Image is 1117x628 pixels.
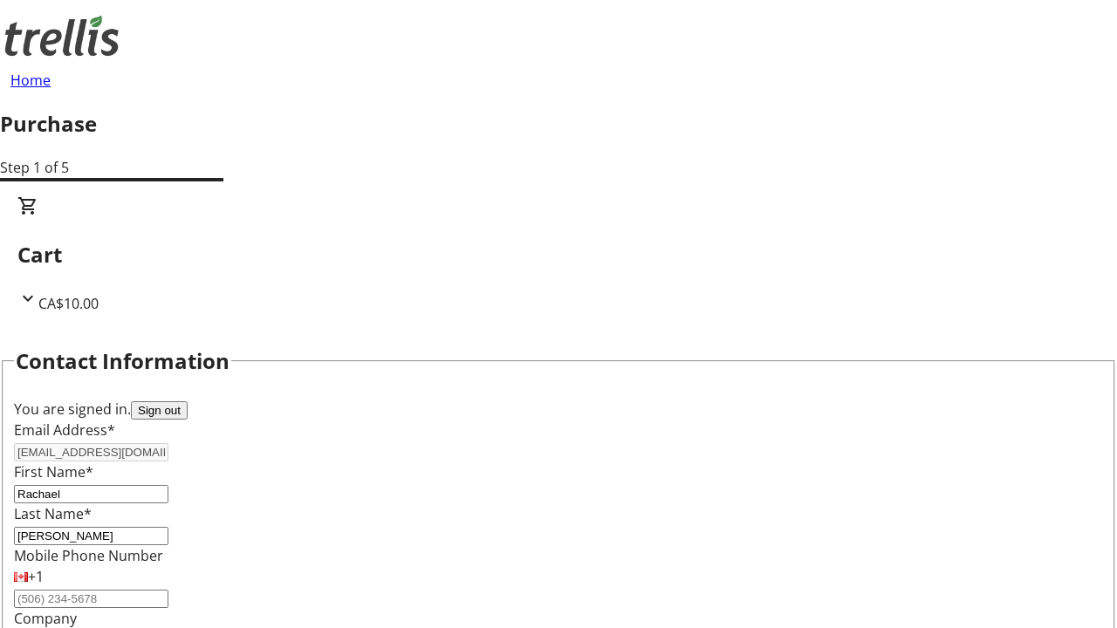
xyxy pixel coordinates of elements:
input: (506) 234-5678 [14,590,168,608]
h2: Cart [17,239,1100,270]
label: Email Address* [14,420,115,440]
div: You are signed in. [14,399,1103,420]
button: Sign out [131,401,188,420]
h2: Contact Information [16,345,230,377]
label: Company [14,609,77,628]
span: CA$10.00 [38,294,99,313]
label: Mobile Phone Number [14,546,163,565]
label: Last Name* [14,504,92,523]
label: First Name* [14,462,93,481]
div: CartCA$10.00 [17,195,1100,314]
